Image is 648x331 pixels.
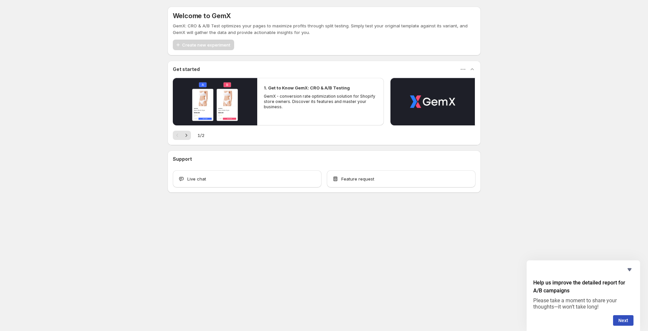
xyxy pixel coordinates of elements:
[533,279,633,295] h2: Help us improve the detailed report for A/B campaigns
[264,84,350,91] h2: 1. Get to Know GemX: CRO & A/B Testing
[173,22,476,36] p: GemX: CRO & A/B Test optimizes your pages to maximize profits through split testing. Simply test ...
[613,315,633,326] button: Next question
[173,66,200,73] h3: Get started
[533,297,633,310] p: Please take a moment to share your thoughts—it won’t take long!
[626,266,633,274] button: Hide survey
[533,266,633,326] div: Help us improve the detailed report for A/B campaigns
[173,12,231,20] h5: Welcome to GemX
[198,132,204,139] span: 1 / 2
[182,131,191,140] button: Next
[173,131,191,140] nav: Pagination
[264,94,377,110] p: GemX - conversion rate optimization solution for Shopify store owners. Discover its features and ...
[390,78,475,125] button: Play video
[187,176,206,182] span: Live chat
[341,176,374,182] span: Feature request
[173,78,257,125] button: Play video
[173,156,192,162] h3: Support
